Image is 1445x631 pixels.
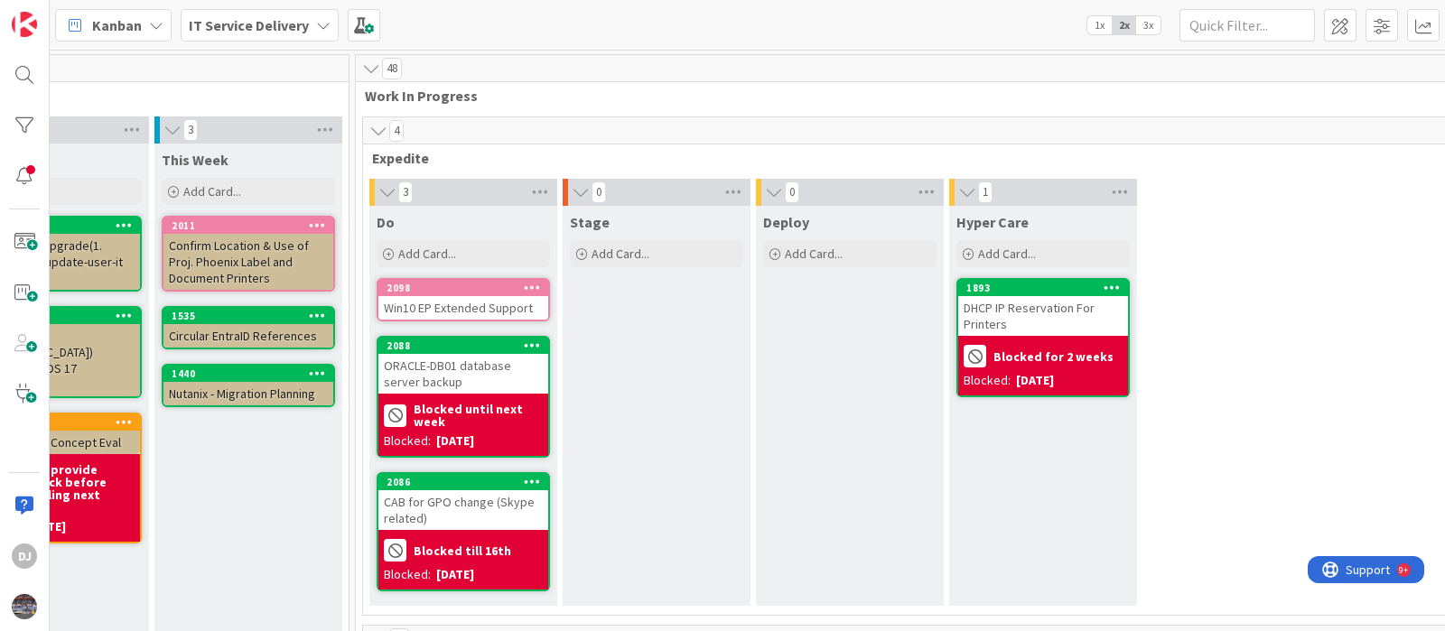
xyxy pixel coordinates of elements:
[785,181,799,203] span: 0
[592,181,606,203] span: 0
[387,282,548,294] div: 2098
[1016,371,1054,390] div: [DATE]
[436,565,474,584] div: [DATE]
[1112,16,1136,34] span: 2x
[382,58,402,79] span: 48
[163,218,333,290] div: 2011Confirm Location & Use of Proj. Phoenix Label and Document Printers
[189,16,309,34] b: IT Service Delivery
[1179,9,1315,42] input: Quick Filter...
[964,371,1011,390] div: Blocked:
[387,339,548,352] div: 2088
[92,14,142,36] span: Kanban
[592,246,649,262] span: Add Card...
[1136,16,1161,34] span: 3x
[38,3,82,24] span: Support
[163,366,333,382] div: 1440
[378,354,548,394] div: ORACLE-DB01 database server backup
[378,280,548,296] div: 2098
[378,338,548,354] div: 2088
[378,474,548,490] div: 2086
[163,324,333,348] div: Circular EntraID References
[172,219,333,232] div: 2011
[183,119,198,141] span: 3
[398,181,413,203] span: 3
[163,234,333,290] div: Confirm Location & Use of Proj. Phoenix Label and Document Printers
[414,544,511,557] b: Blocked till 16th
[172,310,333,322] div: 1535
[183,183,241,200] span: Add Card...
[414,403,543,428] b: Blocked until next week
[377,213,395,231] span: Do
[378,280,548,320] div: 2098Win10 EP Extended Support
[978,246,1036,262] span: Add Card...
[966,282,1128,294] div: 1893
[384,565,431,584] div: Blocked:
[387,476,548,488] div: 2086
[389,120,404,142] span: 4
[12,543,37,569] div: DJ
[978,181,993,203] span: 1
[958,280,1128,336] div: 1893DHCP IP Reservation For Printers
[378,296,548,320] div: Win10 EP Extended Support
[993,350,1114,363] b: Blocked for 2 weeks
[163,382,333,405] div: Nutanix - Migration Planning
[91,7,100,22] div: 9+
[570,213,610,231] span: Stage
[163,308,333,348] div: 1535Circular EntraID References
[398,246,456,262] span: Add Card...
[12,594,37,619] img: avatar
[384,431,431,450] div: Blocked:
[162,151,228,169] span: This Week
[378,474,548,530] div: 2086CAB for GPO change (Skype related)
[378,490,548,530] div: CAB for GPO change (Skype related)
[5,463,135,514] b: MRC to provide feedback before scheduling next steps
[958,280,1128,296] div: 1893
[785,246,843,262] span: Add Card...
[956,213,1029,231] span: Hyper Care
[172,367,333,380] div: 1440
[436,431,474,450] div: [DATE]
[12,12,37,37] img: Visit kanbanzone.com
[1087,16,1112,34] span: 1x
[163,308,333,324] div: 1535
[958,296,1128,336] div: DHCP IP Reservation For Printers
[378,338,548,394] div: 2088ORACLE-DB01 database server backup
[163,218,333,234] div: 2011
[763,213,809,231] span: Deploy
[163,366,333,405] div: 1440Nutanix - Migration Planning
